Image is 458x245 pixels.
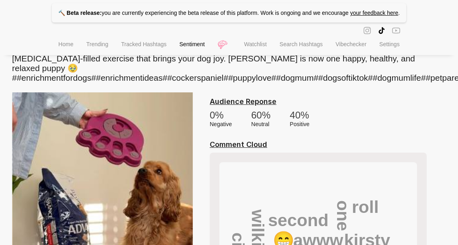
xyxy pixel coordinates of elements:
span: Trending [86,41,108,47]
span: youtube [392,26,400,35]
text: one [333,200,353,231]
div: neutral [251,121,270,127]
u: Comment Cloud [210,140,267,149]
u: Audience Reponse [210,97,276,106]
text: roll [352,197,379,216]
span: Vibechecker [335,41,366,47]
span: Tracked Hashtags [121,41,166,47]
div: 60 % [251,110,270,121]
span: Settings [379,41,400,47]
strong: 🔨 Beta release: [58,10,102,16]
span: instagram [363,26,371,35]
span: Search Hashtags [280,41,323,47]
div: negative [210,121,232,127]
div: 0 % [210,110,232,121]
span: Sentiment [180,41,205,47]
span: Watchlist [244,41,267,47]
div: positive [290,121,309,127]
a: your feedback here [350,10,398,16]
div: 40 % [290,110,309,121]
text: second [268,210,328,230]
p: you are currently experiencing the beta release of this platform. Work is ongoing and we encourage . [52,3,406,22]
span: Home [58,41,73,47]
